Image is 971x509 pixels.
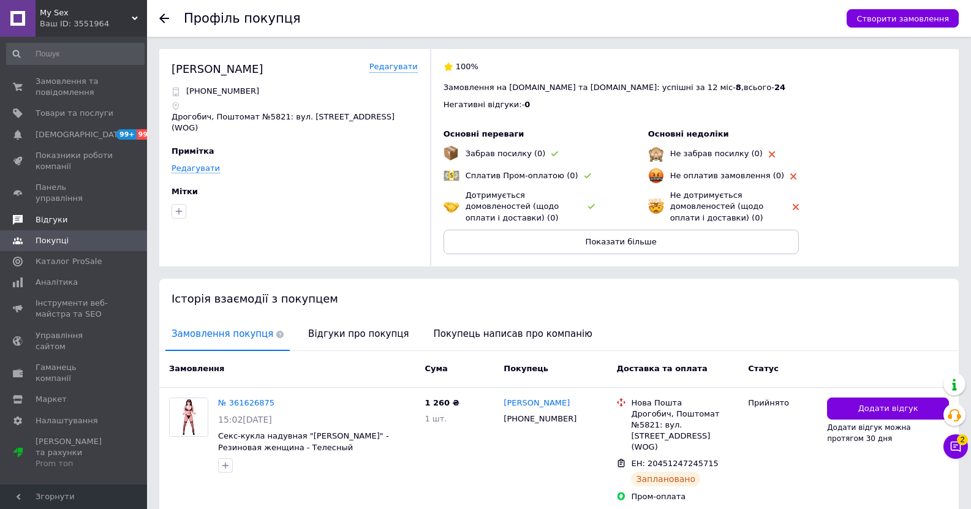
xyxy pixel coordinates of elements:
span: Налаштування [36,415,98,426]
span: Cума [425,364,447,373]
span: Забрав посилку (0) [466,149,546,158]
span: Негативні відгуки: - [444,100,525,109]
span: 15:02[DATE] [218,415,272,424]
span: Замовлення покупця [165,319,290,350]
span: Панель управління [36,182,113,204]
div: Прийнято [748,398,817,409]
span: 8 [736,83,741,92]
span: Аналітика [36,277,78,288]
button: Показати більше [444,230,799,254]
span: Не дотримується домовленостей (щодо оплати і доставки) (0) [670,190,764,222]
span: Сплатив Пром-оплатою (0) [466,171,578,180]
span: Товари та послуги [36,108,113,119]
div: Пром-оплата [631,491,738,502]
div: [PHONE_NUMBER] [501,411,579,427]
img: emoji [444,198,459,214]
img: rating-tag-type [551,151,558,157]
span: 100% [456,62,478,71]
img: emoji [444,146,458,160]
span: Показати більше [586,237,657,246]
span: Замовлення та повідомлення [36,76,113,98]
span: Покупці [36,235,69,246]
span: Основні переваги [444,129,524,138]
span: 24 [774,83,785,92]
a: Редагувати [172,164,220,173]
span: Гаманець компанії [36,362,113,384]
img: rating-tag-type [584,173,591,179]
span: [PERSON_NAME] та рахунки [36,436,113,470]
span: 1 шт. [425,414,447,423]
input: Пошук [6,43,145,65]
span: Замовлення на [DOMAIN_NAME] та [DOMAIN_NAME]: успішні за 12 міс - , всього - [444,83,785,92]
span: Основні недоліки [648,129,729,138]
span: Відгуки [36,214,67,225]
div: Prom топ [36,458,113,469]
span: Каталог ProSale [36,256,102,267]
p: Дрогобич, Поштомат №5821: вул. [STREET_ADDRESS] (WOG) [172,111,418,134]
a: [PERSON_NAME] [504,398,570,409]
img: emoji [648,198,664,214]
span: Створити замовлення [856,14,949,23]
div: Заплановано [631,472,700,486]
span: Управління сайтом [36,330,113,352]
p: [PHONE_NUMBER] [186,86,259,97]
button: Створити замовлення [847,9,959,28]
a: Фото товару [169,398,208,437]
img: emoji [648,146,664,162]
img: rating-tag-type [790,173,796,179]
span: [DEMOGRAPHIC_DATA] [36,129,126,140]
span: Додати відгук можна протягом 30 дня [827,423,911,443]
span: Покупець [504,364,548,373]
img: emoji [648,168,664,184]
span: Доставка та оплата [616,364,707,373]
span: Додати відгук [858,403,918,415]
div: [PERSON_NAME] [172,61,263,77]
span: My Sex [40,7,132,18]
span: Відгуки про покупця [302,319,415,350]
a: Секс-кукла надувная "[PERSON_NAME]" - Резиновая женщина - Телесный [218,431,389,452]
img: rating-tag-type [793,204,799,210]
span: 99+ [137,129,157,140]
img: rating-tag-type [769,151,775,157]
h1: Профіль покупця [184,11,301,26]
span: Замовлення [169,364,224,373]
img: rating-tag-type [588,204,595,209]
span: Статус [748,364,779,373]
span: Примітка [172,146,214,156]
span: Покупець написав про компанію [428,319,599,350]
span: 99+ [116,129,137,140]
span: Не оплатив замовлення (0) [670,171,784,180]
span: ЕН: 20451247245715 [631,459,718,468]
span: Маркет [36,394,67,405]
div: Повернутися назад [159,13,169,23]
span: Інструменти веб-майстра та SEO [36,298,113,320]
span: 1 260 ₴ [425,398,459,407]
span: Мітки [172,187,198,196]
span: 0 [524,100,530,109]
span: 2 [957,434,968,445]
img: emoji [444,168,459,184]
div: Нова Пошта [631,398,738,409]
span: Не забрав посилку (0) [670,149,763,158]
span: Показники роботи компанії [36,150,113,172]
span: Дотримується домовленостей (щодо оплати і доставки) (0) [466,190,559,222]
img: Фото товару [170,398,208,436]
div: Дрогобич, Поштомат №5821: вул. [STREET_ADDRESS] (WOG) [631,409,738,453]
button: Чат з покупцем2 [943,434,968,459]
span: Історія взаємодії з покупцем [172,292,338,305]
a: Редагувати [369,61,418,73]
div: Ваш ID: 3551964 [40,18,147,29]
button: Додати відгук [827,398,949,420]
a: № 361626875 [218,398,274,407]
